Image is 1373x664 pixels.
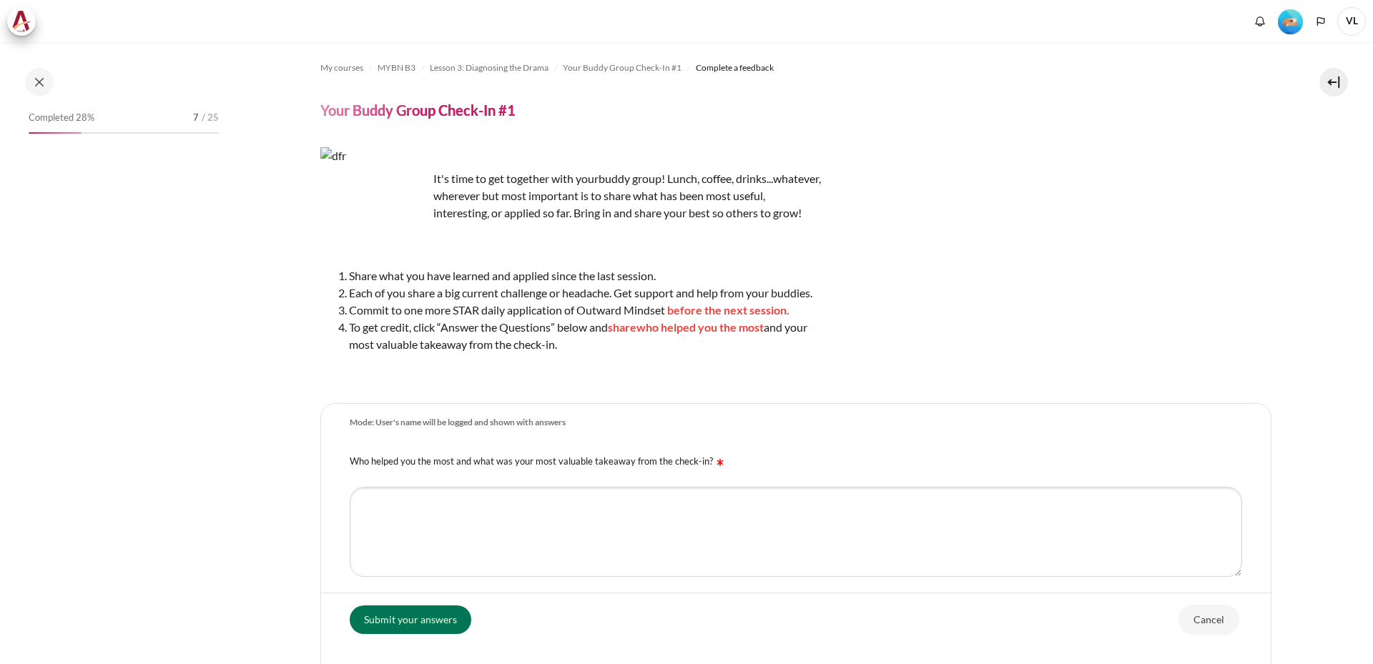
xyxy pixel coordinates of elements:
[349,286,812,299] span: Each of you share a big current challenge or headache. Get support and help from your buddies.
[350,455,727,467] label: Who helped you the most and what was your most valuable takeaway from the check-in?
[1278,9,1303,34] img: Level #2
[1337,7,1366,36] span: VL
[378,59,415,76] a: MYBN B3
[349,302,821,319] li: Commit to one more STAR daily application of Outward Mindset
[320,59,363,76] a: My courses
[1310,11,1332,32] button: Languages
[11,11,31,32] img: Architeck
[320,147,428,254] img: dfr
[787,303,789,317] span: .
[29,132,82,134] div: 28%
[320,56,1271,79] nav: Navigation bar
[349,267,821,284] li: Share what you have learned and applied since the last session.
[349,319,821,353] li: To get credit, click “Answer the Questions” below and and your most valuable takeaway from the ch...
[696,61,774,74] span: Complete a feedback
[1337,7,1366,36] a: User menu
[7,7,43,36] a: Architeck Architeck
[1278,8,1303,34] div: Level #2
[1178,604,1239,634] input: Cancel
[667,303,787,317] span: before the next session
[563,61,681,74] span: Your Buddy Group Check-In #1
[1249,11,1271,32] div: Show notification window with no new notifications
[1272,8,1309,34] a: Level #2
[350,417,566,429] div: Mode: User's name will be logged and shown with answers
[193,111,199,125] span: 7
[713,455,727,470] img: Required field
[202,111,219,125] span: / 25
[320,101,516,119] h4: Your Buddy Group Check-In #1
[636,320,764,334] span: who helped you the most
[433,172,599,185] span: It's time to get together with your
[378,61,415,74] span: MYBN B3
[29,111,94,125] span: Completed 28%
[563,59,681,76] a: Your Buddy Group Check-In #1
[608,320,636,334] span: share
[350,605,471,633] input: Submit your answers
[430,61,548,74] span: Lesson 3: Diagnosing the Drama
[430,59,548,76] a: Lesson 3: Diagnosing the Drama
[320,61,363,74] span: My courses
[320,170,821,222] p: buddy group! Lunch, coffee, drinks...whatever, wherever but most important is to share what has b...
